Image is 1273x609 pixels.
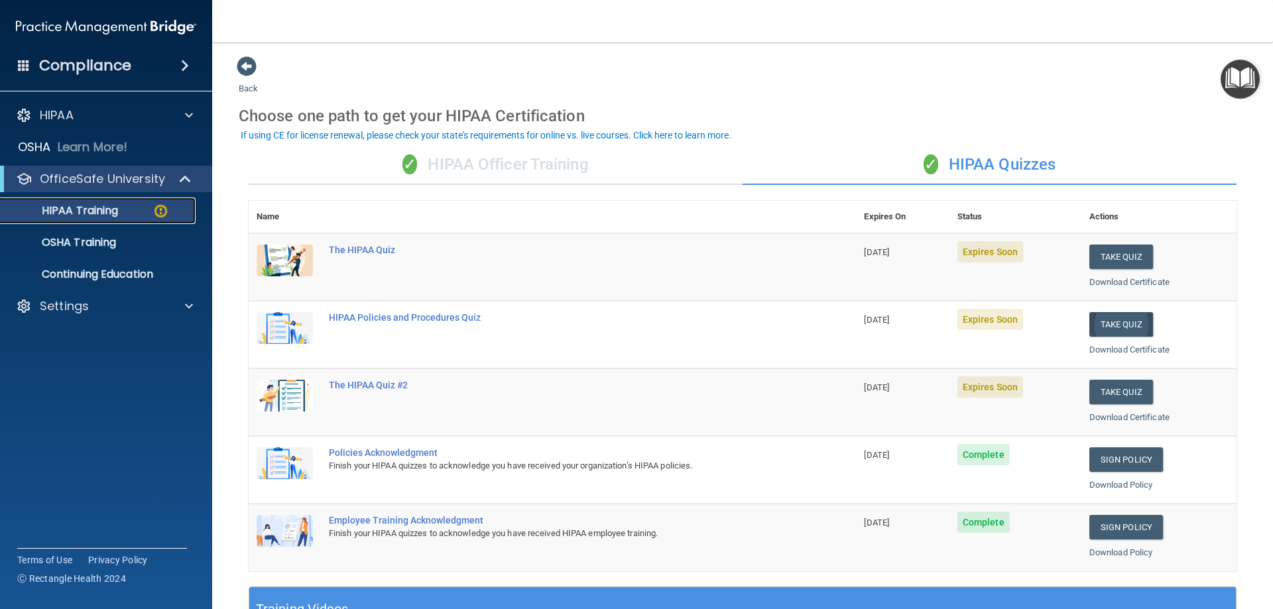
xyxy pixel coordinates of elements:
div: The HIPAA Quiz [329,245,790,255]
span: [DATE] [864,315,889,325]
a: Download Policy [1089,480,1153,490]
th: Actions [1081,201,1237,233]
div: Finish your HIPAA quizzes to acknowledge you have received HIPAA employee training. [329,526,790,541]
button: Take Quiz [1089,245,1153,269]
div: Finish your HIPAA quizzes to acknowledge you have received your organization’s HIPAA policies. [329,458,790,474]
th: Name [249,201,321,233]
p: Learn More! [58,139,128,155]
button: Take Quiz [1089,380,1153,404]
div: HIPAA Quizzes [743,145,1237,185]
span: ✓ [402,154,417,174]
span: [DATE] [864,247,889,257]
span: [DATE] [864,382,889,392]
span: Complete [957,444,1010,465]
p: Settings [40,298,89,314]
a: Download Certificate [1089,277,1170,287]
div: Choose one path to get your HIPAA Certification [239,97,1246,135]
a: Back [239,68,258,93]
div: The HIPAA Quiz #2 [329,380,790,390]
p: OfficeSafe University [40,171,165,187]
a: Download Certificate [1089,345,1170,355]
span: Expires Soon [957,309,1023,330]
a: Terms of Use [17,553,72,567]
a: Sign Policy [1089,447,1163,472]
img: warning-circle.0cc9ac19.png [152,203,169,219]
button: Open Resource Center [1221,60,1260,99]
div: HIPAA Officer Training [249,145,743,185]
span: [DATE] [864,518,889,527]
p: OSHA Training [9,236,116,249]
p: HIPAA [40,107,74,123]
a: OfficeSafe University [16,171,192,187]
p: Continuing Education [9,268,190,281]
span: ✓ [924,154,938,174]
p: HIPAA Training [9,204,118,217]
div: Employee Training Acknowledgment [329,515,790,526]
span: Expires Soon [957,241,1023,262]
div: Policies Acknowledgment [329,447,790,458]
img: PMB logo [16,14,196,40]
h4: Compliance [39,56,131,75]
div: HIPAA Policies and Procedures Quiz [329,312,790,323]
p: OSHA [18,139,51,155]
a: Settings [16,298,193,314]
a: Privacy Policy [88,553,148,567]
span: Complete [957,512,1010,533]
th: Status [949,201,1081,233]
span: Expires Soon [957,376,1023,398]
button: If using CE for license renewal, please check your state's requirements for online vs. live cours... [239,129,733,142]
span: [DATE] [864,450,889,460]
div: If using CE for license renewal, please check your state's requirements for online vs. live cours... [241,131,731,140]
a: HIPAA [16,107,193,123]
button: Take Quiz [1089,312,1153,337]
th: Expires On [856,201,949,233]
span: Ⓒ Rectangle Health 2024 [17,572,126,585]
iframe: Drift Widget Chat Controller [1044,515,1257,568]
a: Download Certificate [1089,412,1170,422]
